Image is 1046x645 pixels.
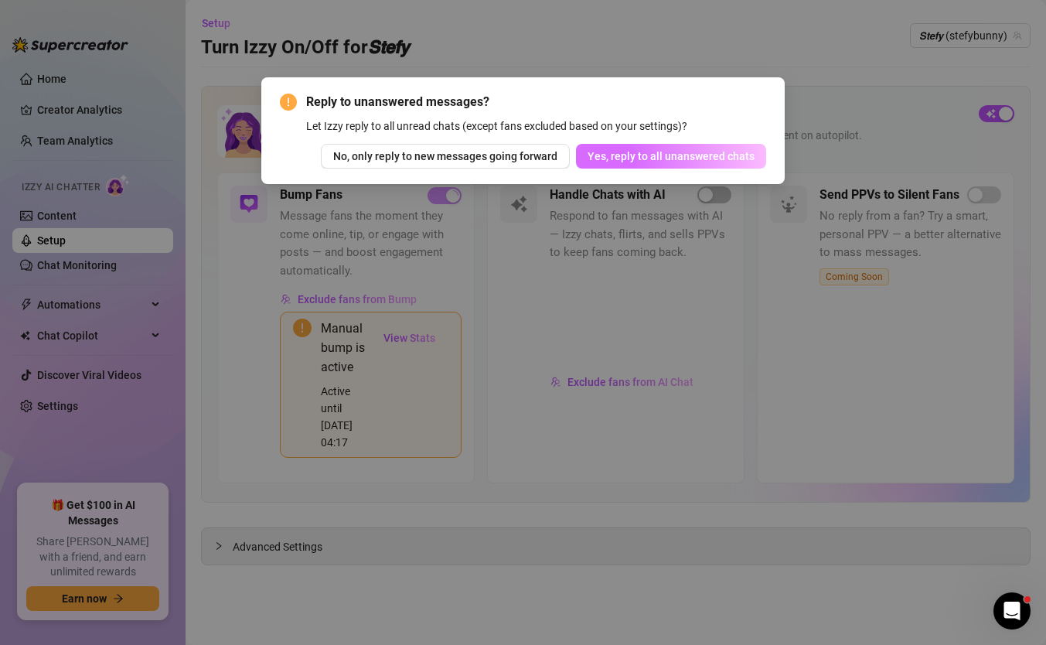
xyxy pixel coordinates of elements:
span: exclamation-circle [280,94,297,111]
button: No, only reply to new messages going forward [321,144,570,169]
span: No, only reply to new messages going forward [333,150,557,162]
span: Yes, reply to all unanswered chats [588,150,755,162]
div: Let Izzy reply to all unread chats (except fans excluded based on your settings)? [306,118,766,135]
iframe: Intercom live chat [993,592,1031,630]
span: Reply to unanswered messages? [306,93,766,111]
button: Yes, reply to all unanswered chats [576,144,766,169]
